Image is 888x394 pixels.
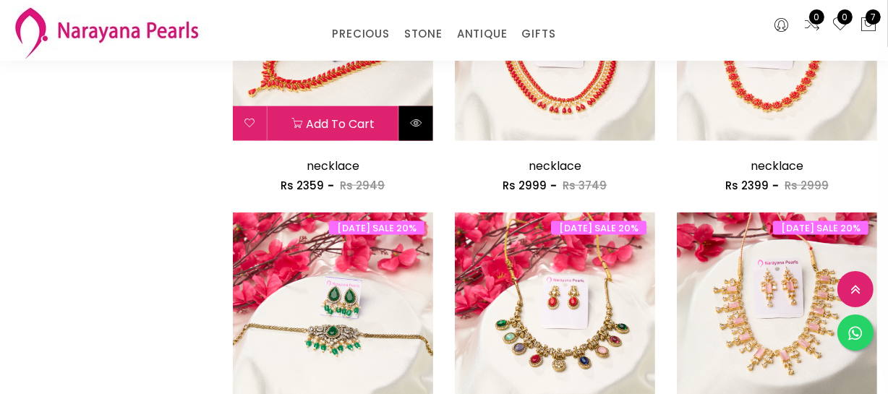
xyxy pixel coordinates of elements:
span: Rs 2999 [503,178,547,193]
button: Quick View [399,106,433,141]
span: [DATE] SALE 20% [551,221,646,235]
span: 0 [837,9,853,25]
span: Rs 2949 [340,178,385,193]
a: 0 [803,16,821,35]
button: Add to wishlist [233,106,267,141]
span: [DATE] SALE 20% [329,221,424,235]
a: GIFTS [521,23,555,45]
button: Add to cart [268,106,398,141]
span: Rs 3749 [563,178,607,193]
a: necklace [529,158,581,174]
span: Rs 2359 [281,178,324,193]
span: 0 [809,9,824,25]
button: 7 [860,16,877,35]
span: [DATE] SALE 20% [773,221,868,235]
a: STONE [404,23,443,45]
span: 7 [866,9,881,25]
a: ANTIQUE [457,23,508,45]
span: Rs 2999 [785,178,829,193]
a: necklace [751,158,803,174]
a: 0 [832,16,849,35]
a: PRECIOUS [332,23,389,45]
a: necklace [307,158,359,174]
span: Rs 2399 [725,178,769,193]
